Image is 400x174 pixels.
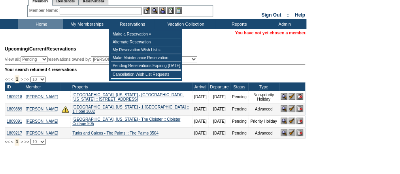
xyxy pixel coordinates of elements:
[7,84,11,89] a: ID
[215,19,261,29] td: Reports
[62,106,69,113] img: There are insufficient days and/or tokens to cover this reservation
[230,91,248,103] td: Pending
[248,115,279,127] td: Priority Holiday
[72,117,180,126] a: [GEOGRAPHIC_DATA], [US_STATE] - The Cloister :: Cloister Cottage 905
[192,91,208,103] td: [DATE]
[7,95,22,99] a: 1809218
[63,19,109,29] td: My Memberships
[7,119,22,123] a: 1809091
[192,127,208,138] td: [DATE]
[72,93,183,101] a: [GEOGRAPHIC_DATA], [US_STATE] - [GEOGRAPHIC_DATA], [US_STATE] :: [STREET_ADDRESS]
[151,7,158,14] img: View
[208,127,230,138] td: [DATE]
[26,131,58,135] a: [PERSON_NAME]
[11,139,13,144] span: <
[111,38,181,46] td: Alternate Reservation
[192,115,208,127] td: [DATE]
[208,103,230,115] td: [DATE]
[259,84,268,89] a: Type
[159,7,166,14] img: Impersonate
[15,75,20,83] span: 1
[5,56,201,62] div: View all: reservations owned by:
[248,127,279,138] td: Advanced
[72,131,158,135] a: Turks and Caicos - The Palms :: The Palms 3504
[7,131,22,135] a: 1809217
[26,95,58,99] a: [PERSON_NAME]
[192,103,208,115] td: [DATE]
[295,12,305,18] a: Help
[235,30,306,35] span: You have not yet chosen a member.
[111,46,181,54] td: My Reservation Wish List »
[11,77,13,82] span: <
[230,127,248,138] td: Pending
[15,138,20,146] span: 1
[111,54,181,62] td: Make Maintenance Reservation
[289,129,295,136] img: Confirm Reservation
[24,139,29,144] span: >>
[194,84,206,89] a: Arrival
[287,12,290,18] span: ::
[281,93,287,100] img: View Reservation
[21,139,23,144] span: >
[72,105,189,114] a: [GEOGRAPHIC_DATA], [US_STATE] - 1 [GEOGRAPHIC_DATA] :: 1 Hotel 1602
[230,103,248,115] td: Pending
[72,84,88,89] a: Property
[281,118,287,124] img: View Reservation
[296,129,303,136] img: Cancel Reservation
[5,46,46,52] span: Upcoming/Current
[208,115,230,127] td: [DATE]
[5,67,305,72] div: Your search returned 4 reservations
[296,118,303,124] img: Cancel Reservation
[5,139,9,144] span: <<
[208,91,230,103] td: [DATE]
[143,7,150,14] img: b_edit.gif
[111,30,181,38] td: Make a Reservation »
[167,7,174,14] img: Reservations
[24,77,29,82] span: >>
[29,7,60,14] div: Member Name:
[289,93,295,100] img: Confirm Reservation
[261,19,306,29] td: Admin
[233,84,245,89] a: Status
[248,91,279,103] td: Non-priority Holiday
[281,129,287,136] img: View Reservation
[296,105,303,112] img: Cancel Reservation
[289,105,295,112] img: Confirm Reservation
[18,19,63,29] td: Home
[281,105,287,112] img: View Reservation
[21,77,23,82] span: >
[210,84,228,89] a: Departure
[154,19,215,29] td: Vacation Collection
[5,77,9,82] span: <<
[25,84,41,89] a: Member
[230,115,248,127] td: Pending
[7,107,22,111] a: 1809889
[111,71,181,79] td: Cancellation Wish List Requests
[111,62,181,70] td: Pending Reservations Expiring [DATE]
[261,12,281,18] a: Sign Out
[296,93,303,100] img: Cancel Reservation
[289,118,295,124] img: Confirm Reservation
[26,119,58,123] a: [PERSON_NAME]
[175,7,182,14] img: b_calculator.gif
[26,107,58,111] a: [PERSON_NAME]
[5,46,76,52] span: Reservations
[248,103,279,115] td: Advanced
[109,19,154,29] td: Reservations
